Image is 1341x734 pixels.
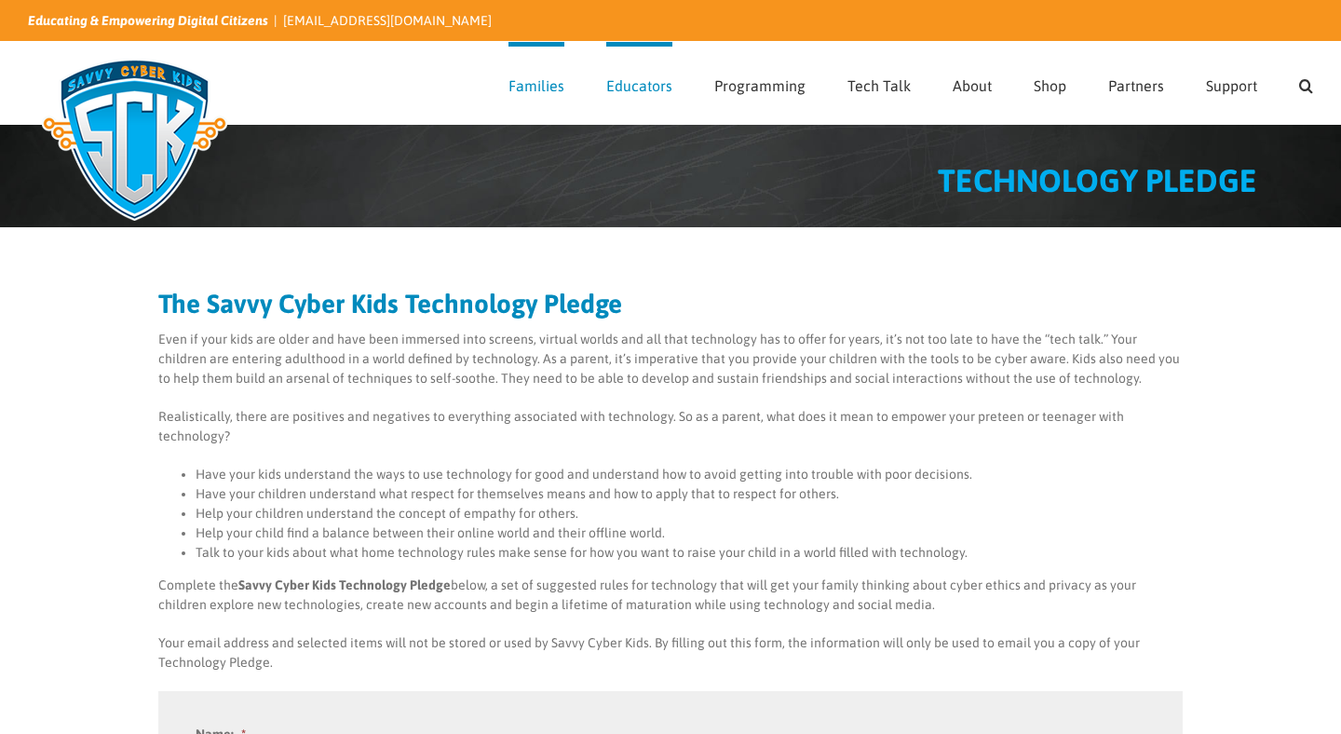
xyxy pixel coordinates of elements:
[508,78,564,93] span: Families
[1108,78,1164,93] span: Partners
[158,576,1183,615] p: Complete the below, a set of suggested rules for technology that will get your family thinking ab...
[847,42,911,124] a: Tech Talk
[158,407,1183,446] p: Realistically, there are positives and negatives to everything associated with technology. So as ...
[1034,78,1066,93] span: Shop
[28,47,241,233] img: Savvy Cyber Kids Logo
[196,523,1183,543] li: Help your child find a balance between their online world and their offline world.
[158,289,622,319] span: The Savvy Cyber Kids Technology Pledge
[196,484,1183,504] li: Have your children understand what respect for themselves means and how to apply that to respect ...
[28,13,268,28] i: Educating & Empowering Digital Citizens
[196,465,1183,484] li: Have your kids understand the ways to use technology for good and understand how to avoid getting...
[158,330,1183,388] p: Even if your kids are older and have been immersed into screens, virtual worlds and all that tech...
[953,42,992,124] a: About
[508,42,564,124] a: Families
[847,78,911,93] span: Tech Talk
[1108,42,1164,124] a: Partners
[1206,78,1257,93] span: Support
[938,162,1257,198] span: TECHNOLOGY PLEDGE
[158,633,1183,673] p: Your email address and selected items will not be stored or used by Savvy Cyber Kids. By filling ...
[606,42,672,124] a: Educators
[714,78,806,93] span: Programming
[196,543,1183,563] li: Talk to your kids about what home technology rules make sense for how you want to raise your chil...
[283,13,492,28] a: [EMAIL_ADDRESS][DOMAIN_NAME]
[1034,42,1066,124] a: Shop
[606,78,672,93] span: Educators
[714,42,806,124] a: Programming
[1206,42,1257,124] a: Support
[238,578,451,592] strong: Savvy Cyber Kids Technology Pledge
[953,78,992,93] span: About
[508,42,1313,124] nav: Main Menu
[1299,42,1313,124] a: Search
[196,504,1183,523] li: Help your children understand the concept of empathy for others.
